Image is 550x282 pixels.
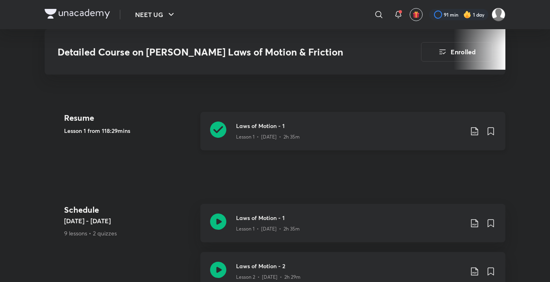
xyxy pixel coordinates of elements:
[421,42,492,62] button: Enrolled
[236,225,300,233] p: Lesson 1 • [DATE] • 2h 35m
[412,11,420,18] img: avatar
[58,46,375,58] h3: Detailed Course on [PERSON_NAME] Laws of Motion & Friction
[236,273,301,281] p: Lesson 2 • [DATE] • 2h 29m
[236,133,300,141] p: Lesson 1 • [DATE] • 2h 35m
[64,229,194,237] p: 9 lessons • 2 quizzes
[236,122,463,130] h3: Laws of Motion - 1
[64,112,194,124] h4: Resume
[64,216,194,226] h5: [DATE] - [DATE]
[236,214,463,222] h3: Laws of Motion - 1
[45,9,110,19] img: Company Logo
[492,8,505,21] img: Rutuja Jagdale
[64,204,194,216] h4: Schedule
[200,204,505,252] a: Laws of Motion - 1Lesson 1 • [DATE] • 2h 35m
[130,6,181,23] button: NEET UG
[64,126,194,135] h5: Lesson 1 from 118:29mins
[410,8,423,21] button: avatar
[200,112,505,160] a: Laws of Motion - 1Lesson 1 • [DATE] • 2h 35m
[236,262,463,270] h3: Laws of Motion - 2
[45,9,110,21] a: Company Logo
[463,11,471,19] img: streak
